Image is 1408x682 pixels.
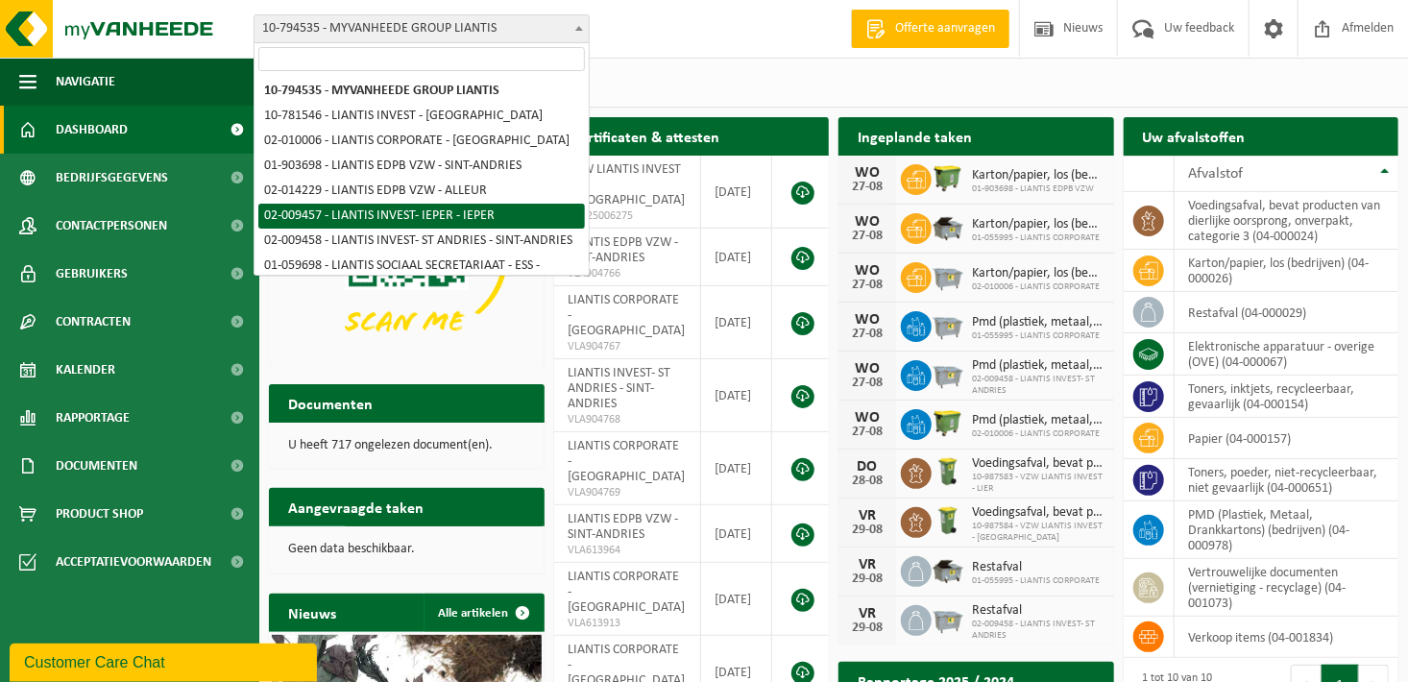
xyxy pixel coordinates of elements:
td: papier (04-000157) [1175,418,1399,459]
td: [DATE] [701,229,773,286]
h2: Aangevraagde taken [269,488,443,525]
span: 01-055995 - LIANTIS CORPORATE [972,575,1100,587]
span: Gebruikers [56,250,128,298]
img: WB-1100-HPE-GN-50 [932,406,964,439]
span: VLA904766 [569,266,686,281]
span: Rapportage [56,394,130,442]
span: Contracten [56,298,131,346]
div: VR [848,606,886,621]
td: elektronische apparatuur - overige (OVE) (04-000067) [1175,333,1399,376]
span: 01-903698 - LIANTIS EDPB VZW [972,183,1105,195]
img: WB-2500-GAL-GY-01 [932,259,964,292]
div: 29-08 [848,621,886,635]
span: 01-055995 - LIANTIS CORPORATE [972,232,1105,244]
td: vertrouwelijke documenten (vernietiging - recyclage) (04-001073) [1175,559,1399,617]
span: Afvalstof [1189,166,1244,182]
span: 10-794535 - MYVANHEEDE GROUP LIANTIS [254,14,590,43]
li: 01-903698 - LIANTIS EDPB VZW - SINT-ANDRIES [258,154,585,179]
p: Geen data beschikbaar. [288,543,525,556]
span: Restafval [972,560,1100,575]
p: U heeft 717 ongelezen document(en). [288,439,525,452]
span: LIANTIS INVEST- ST ANDRIES - SINT-ANDRIES [569,366,671,411]
span: VLA904769 [569,485,686,500]
span: Product Shop [56,490,143,538]
span: RED25006275 [569,208,686,224]
div: WO [848,263,886,279]
span: Voedingsafval, bevat producten van dierlijke oorsprong, onverpakt, categorie 3 [972,505,1105,521]
td: [DATE] [701,505,773,563]
div: 29-08 [848,524,886,537]
div: 27-08 [848,230,886,243]
li: 10-781546 - LIANTIS INVEST - [GEOGRAPHIC_DATA] [258,104,585,129]
li: 10-794535 - MYVANHEEDE GROUP LIANTIS [258,79,585,104]
span: Contactpersonen [56,202,167,250]
span: Pmd (plastiek, metaal, drankkartons) (bedrijven) [972,358,1105,374]
img: WB-0140-HPE-GN-50 [932,504,964,537]
h2: Nieuws [269,594,355,631]
span: Karton/papier, los (bedrijven) [972,217,1105,232]
div: WO [848,312,886,328]
div: WO [848,361,886,377]
span: 10-987583 - VZW LIANTIS INVEST - LIER [972,472,1105,495]
td: voedingsafval, bevat producten van dierlijke oorsprong, onverpakt, categorie 3 (04-000024) [1175,192,1399,250]
img: WB-2500-GAL-GY-01 [932,357,964,390]
span: VLA613964 [569,543,686,558]
span: Pmd (plastiek, metaal, drankkartons) (bedrijven) [972,413,1105,428]
li: 02-014229 - LIANTIS EDPB VZW - ALLEUR [258,179,585,204]
span: 01-055995 - LIANTIS CORPORATE [972,330,1105,342]
span: Acceptatievoorwaarden [56,538,211,586]
span: Navigatie [56,58,115,106]
div: DO [848,459,886,475]
h2: Documenten [269,384,392,422]
a: Offerte aanvragen [851,10,1009,48]
span: VLA904767 [569,339,686,354]
span: 02-010006 - LIANTIS CORPORATE [972,281,1105,293]
div: WO [848,165,886,181]
h2: Uw afvalstoffen [1124,117,1265,155]
span: Restafval [972,603,1105,619]
span: 10-987584 - VZW LIANTIS INVEST - [GEOGRAPHIC_DATA] [972,521,1105,544]
div: 27-08 [848,377,886,390]
li: 02-010006 - LIANTIS CORPORATE - [GEOGRAPHIC_DATA] [258,129,585,154]
div: VR [848,557,886,572]
div: WO [848,214,886,230]
td: [DATE] [701,432,773,505]
td: restafval (04-000029) [1175,292,1399,333]
h2: Ingeplande taken [838,117,991,155]
span: LIANTIS CORPORATE - [GEOGRAPHIC_DATA] [569,439,686,484]
li: 02-009458 - LIANTIS INVEST- ST ANDRIES - SINT-ANDRIES [258,229,585,254]
span: 10-794535 - MYVANHEEDE GROUP LIANTIS [255,15,589,42]
img: WB-5000-GAL-GY-01 [932,553,964,586]
h2: Certificaten & attesten [554,117,740,155]
div: 29-08 [848,572,886,586]
div: VR [848,508,886,524]
span: Karton/papier, los (bedrijven) [972,266,1105,281]
img: WB-2500-GAL-GY-01 [932,308,964,341]
span: VLA613913 [569,616,686,631]
span: Voedingsafval, bevat producten van dierlijke oorsprong, onverpakt, categorie 3 [972,456,1105,472]
td: [DATE] [701,156,773,229]
td: [DATE] [701,563,773,636]
td: [DATE] [701,286,773,359]
span: LIANTIS CORPORATE - [GEOGRAPHIC_DATA] [569,293,686,338]
span: LIANTIS EDPB VZW - SINT-ANDRIES [569,512,679,542]
span: Offerte aanvragen [890,19,1000,38]
span: VLA904768 [569,412,686,427]
img: WB-0140-HPE-GN-50 [932,455,964,488]
iframe: chat widget [10,640,321,682]
img: WB-1100-HPE-GN-50 [932,161,964,194]
span: 02-009458 - LIANTIS INVEST- ST ANDRIES [972,619,1105,642]
div: 27-08 [848,426,886,439]
span: Documenten [56,442,137,490]
span: VZW LIANTIS INVEST - [GEOGRAPHIC_DATA] [569,162,686,207]
td: verkoop items (04-001834) [1175,617,1399,658]
td: toners, inktjets, recycleerbaar, gevaarlijk (04-000154) [1175,376,1399,418]
div: 27-08 [848,328,886,341]
span: Kalender [56,346,115,394]
span: 02-010006 - LIANTIS CORPORATE [972,428,1105,440]
span: Bedrijfsgegevens [56,154,168,202]
li: 01-059698 - LIANTIS SOCIAAL SECRETARIAAT - ESS - ROESELARE [258,254,585,292]
span: LIANTIS EDPB VZW - SINT-ANDRIES [569,235,679,265]
span: 02-009458 - LIANTIS INVEST- ST ANDRIES [972,374,1105,397]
